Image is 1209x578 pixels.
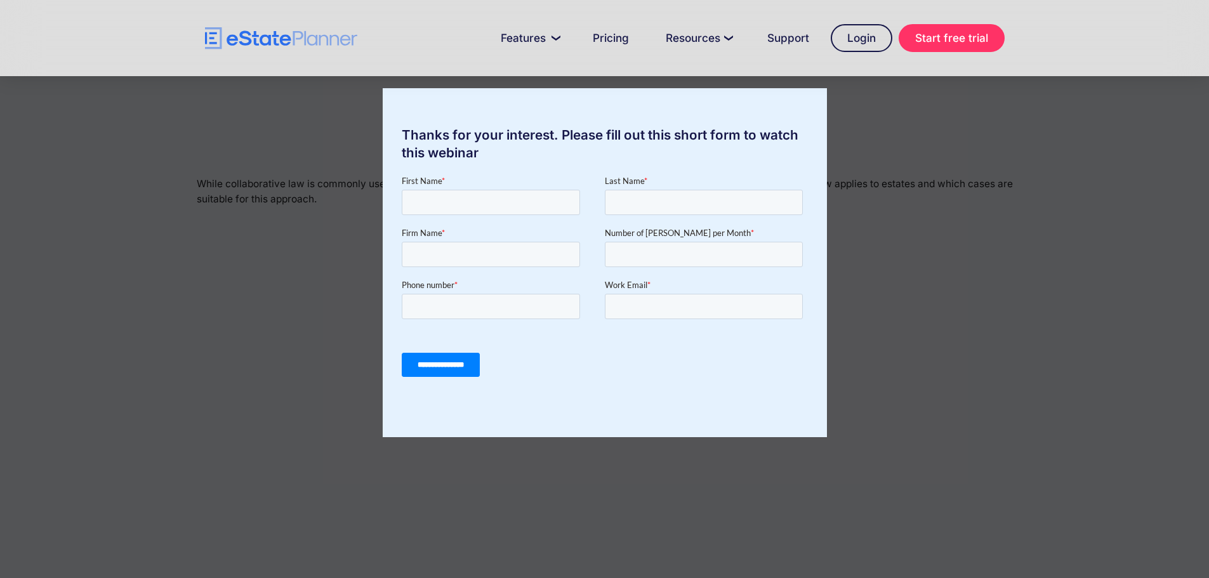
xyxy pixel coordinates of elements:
div: Thanks for your interest. Please fill out this short form to watch this webinar [383,126,827,162]
a: Resources [651,25,746,51]
a: Pricing [578,25,644,51]
iframe: Form 0 [402,174,808,399]
a: Start free trial [899,24,1005,52]
a: Login [831,24,892,52]
a: Support [752,25,824,51]
a: home [205,27,357,49]
a: Features [486,25,571,51]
